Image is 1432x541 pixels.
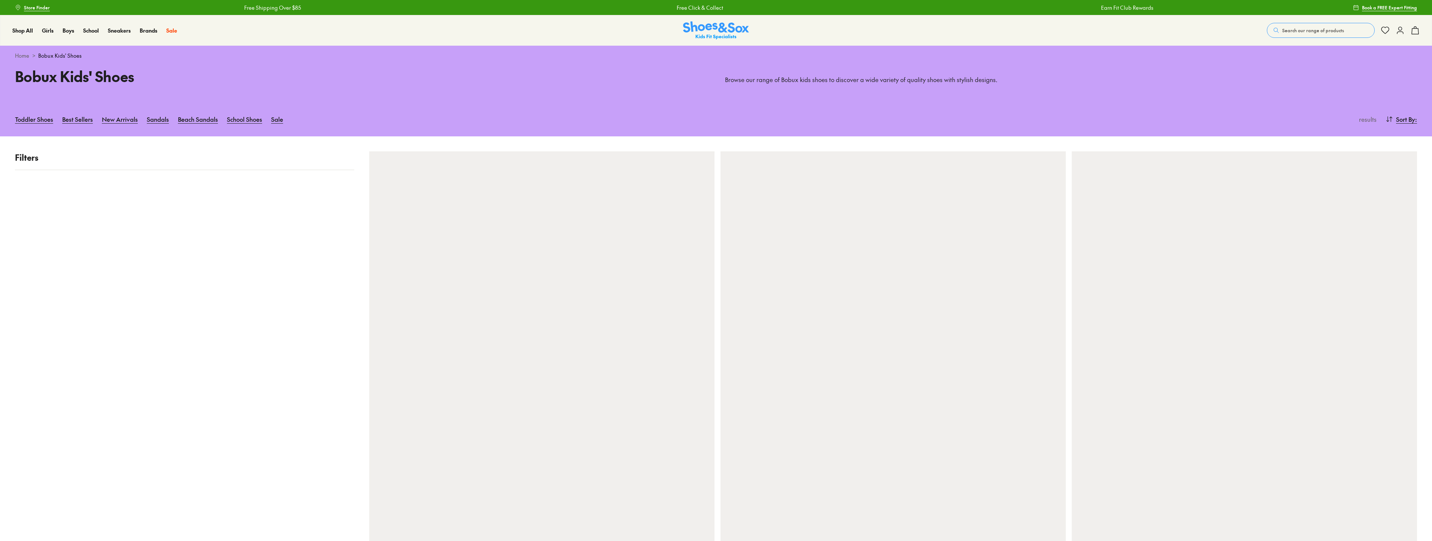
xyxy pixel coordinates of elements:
[108,27,131,34] a: Sneakers
[1267,23,1375,38] button: Search our range of products
[683,21,749,40] a: Shoes & Sox
[1282,27,1344,34] span: Search our range of products
[15,111,53,127] a: Toddler Shoes
[1087,4,1139,12] a: Earn Fit Club Rewards
[662,4,709,12] a: Free Click & Collect
[38,52,82,60] span: Bobux Kids' Shoes
[166,27,177,34] a: Sale
[1362,4,1417,11] span: Book a FREE Expert Fitting
[147,111,169,127] a: Sandals
[15,52,29,60] a: Home
[1356,115,1377,124] p: results
[725,76,1417,84] p: Browse our range of Bobux kids shoes to discover a wide variety of quality shoes with stylish des...
[227,111,262,127] a: School Shoes
[271,111,283,127] a: Sale
[1415,115,1417,124] span: :
[1396,115,1415,124] span: Sort By
[140,27,157,34] a: Brands
[178,111,218,127] a: Beach Sandals
[1386,111,1417,127] button: Sort By:
[63,27,74,34] a: Boys
[683,21,749,40] img: SNS_Logo_Responsive.svg
[230,4,286,12] a: Free Shipping Over $85
[24,4,50,11] span: Store Finder
[1353,1,1417,14] a: Book a FREE Expert Fitting
[102,111,138,127] a: New Arrivals
[15,52,1417,60] div: >
[42,27,54,34] a: Girls
[62,111,93,127] a: Best Sellers
[15,66,707,87] h1: Bobux Kids' Shoes
[12,27,33,34] a: Shop All
[15,151,354,164] p: Filters
[83,27,99,34] a: School
[15,1,50,14] a: Store Finder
